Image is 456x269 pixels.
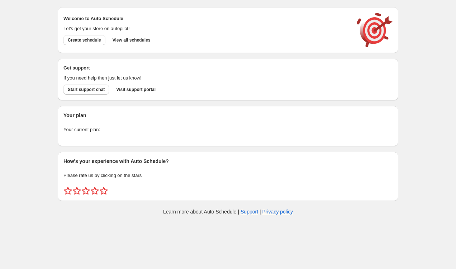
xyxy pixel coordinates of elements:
[68,37,101,43] span: Create schedule
[241,209,258,215] a: Support
[112,85,160,95] a: Visit support portal
[262,209,293,215] a: Privacy policy
[63,75,350,82] p: If you need help then just let us know!
[113,37,151,43] span: View all schedules
[63,64,350,72] h2: Get support
[163,208,293,215] p: Learn more about Auto Schedule | |
[63,126,393,133] p: Your current plan:
[68,87,105,92] span: Start support chat
[116,87,156,92] span: Visit support portal
[63,25,350,32] p: Let's get your store on autopilot!
[108,35,155,45] button: View all schedules
[63,172,393,179] p: Please rate us by clicking on the stars
[63,85,109,95] a: Start support chat
[63,112,393,119] h2: Your plan
[63,35,105,45] button: Create schedule
[63,15,350,22] h2: Welcome to Auto Schedule
[63,158,393,165] h2: How's your experience with Auto Schedule?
